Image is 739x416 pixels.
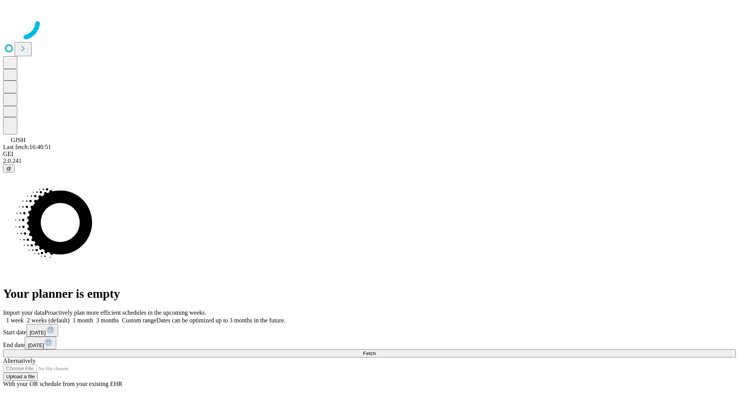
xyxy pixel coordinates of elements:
[3,381,122,387] span: With your OR schedule from your existing EHR
[3,151,736,158] div: GEI
[6,166,12,171] span: @
[3,158,736,164] div: 2.0.241
[3,164,15,173] button: @
[3,309,45,316] span: Import your data
[30,330,46,335] span: [DATE]
[3,144,51,150] span: Last fetch: 16:40:51
[363,351,376,356] span: Fetch
[73,317,93,324] span: 1 month
[27,317,70,324] span: 2 weeks (default)
[3,337,736,349] div: End date
[156,317,285,324] span: Dates can be optimized up to 3 months in the future.
[3,324,736,337] div: Start date
[27,324,58,337] button: [DATE]
[11,137,25,143] span: GJSH
[3,357,35,364] span: Alternatively
[6,317,24,324] span: 1 week
[28,342,44,348] span: [DATE]
[3,287,736,301] h1: Your planner is empty
[3,372,38,381] button: Upload a file
[96,317,119,324] span: 3 months
[25,337,56,349] button: [DATE]
[45,309,206,316] span: Proactively plan more efficient schedules in the upcoming weeks.
[122,317,156,324] span: Custom range
[3,349,736,357] button: Fetch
